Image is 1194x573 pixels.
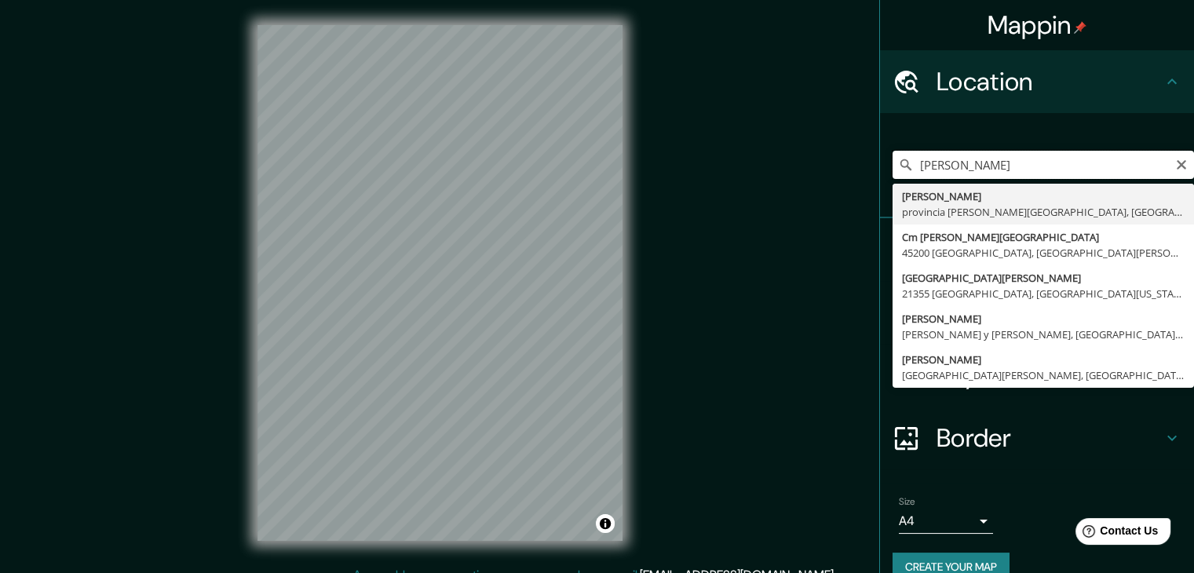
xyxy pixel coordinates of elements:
[988,9,1087,41] h4: Mappin
[902,270,1185,286] div: [GEOGRAPHIC_DATA][PERSON_NAME]
[1074,21,1086,34] img: pin-icon.png
[937,66,1163,97] h4: Location
[937,359,1163,391] h4: Layout
[880,407,1194,469] div: Border
[902,327,1185,342] div: [PERSON_NAME] y [PERSON_NAME], [GEOGRAPHIC_DATA][US_STATE], [GEOGRAPHIC_DATA]
[880,281,1194,344] div: Style
[893,151,1194,179] input: Pick your city or area
[1054,512,1177,556] iframe: Help widget launcher
[902,204,1185,220] div: provincia [PERSON_NAME][GEOGRAPHIC_DATA], [GEOGRAPHIC_DATA]
[880,50,1194,113] div: Location
[880,344,1194,407] div: Layout
[902,367,1185,383] div: [GEOGRAPHIC_DATA][PERSON_NAME], [GEOGRAPHIC_DATA][PERSON_NAME], M5602, [GEOGRAPHIC_DATA]
[880,218,1194,281] div: Pins
[902,286,1185,301] div: 21355 [GEOGRAPHIC_DATA], [GEOGRAPHIC_DATA][US_STATE], [GEOGRAPHIC_DATA]
[1175,156,1188,171] button: Clear
[257,25,623,541] canvas: Map
[902,245,1185,261] div: 45200 [GEOGRAPHIC_DATA], [GEOGRAPHIC_DATA][PERSON_NAME], [GEOGRAPHIC_DATA]
[902,188,1185,204] div: [PERSON_NAME]
[902,229,1185,245] div: Cm [PERSON_NAME][GEOGRAPHIC_DATA]
[899,495,915,509] label: Size
[937,422,1163,454] h4: Border
[902,352,1185,367] div: [PERSON_NAME]
[899,509,993,534] div: A4
[902,311,1185,327] div: [PERSON_NAME]
[596,514,615,533] button: Toggle attribution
